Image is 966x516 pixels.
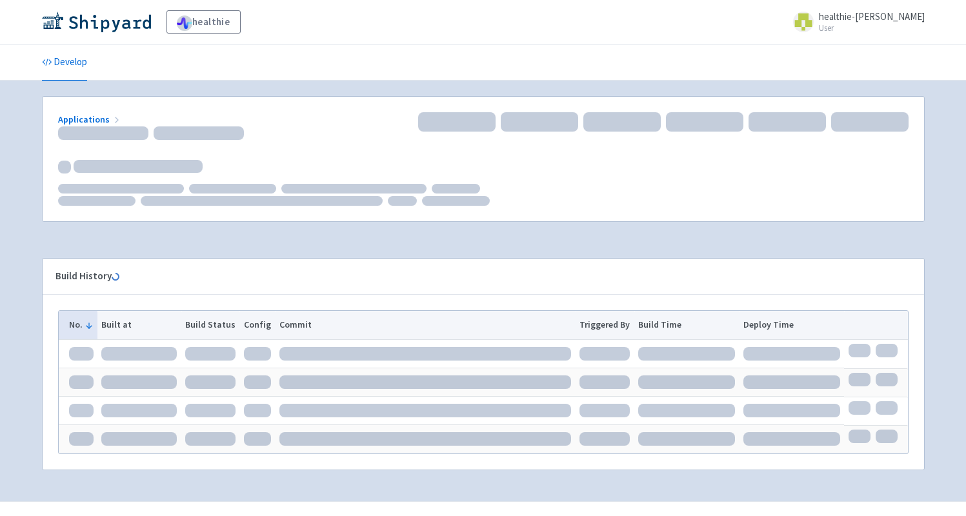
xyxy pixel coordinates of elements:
a: healthie-[PERSON_NAME] User [785,12,925,32]
th: Config [239,311,275,339]
span: healthie-[PERSON_NAME] [819,10,925,23]
img: Shipyard logo [42,12,151,32]
th: Built at [97,311,181,339]
button: No. [69,318,94,332]
th: Commit [275,311,576,339]
a: healthie [166,10,241,34]
th: Deploy Time [739,311,844,339]
small: User [819,24,925,32]
a: Applications [58,114,122,125]
a: Develop [42,45,87,81]
th: Build Status [181,311,240,339]
div: Build History [55,269,891,284]
th: Build Time [634,311,740,339]
th: Triggered By [576,311,634,339]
